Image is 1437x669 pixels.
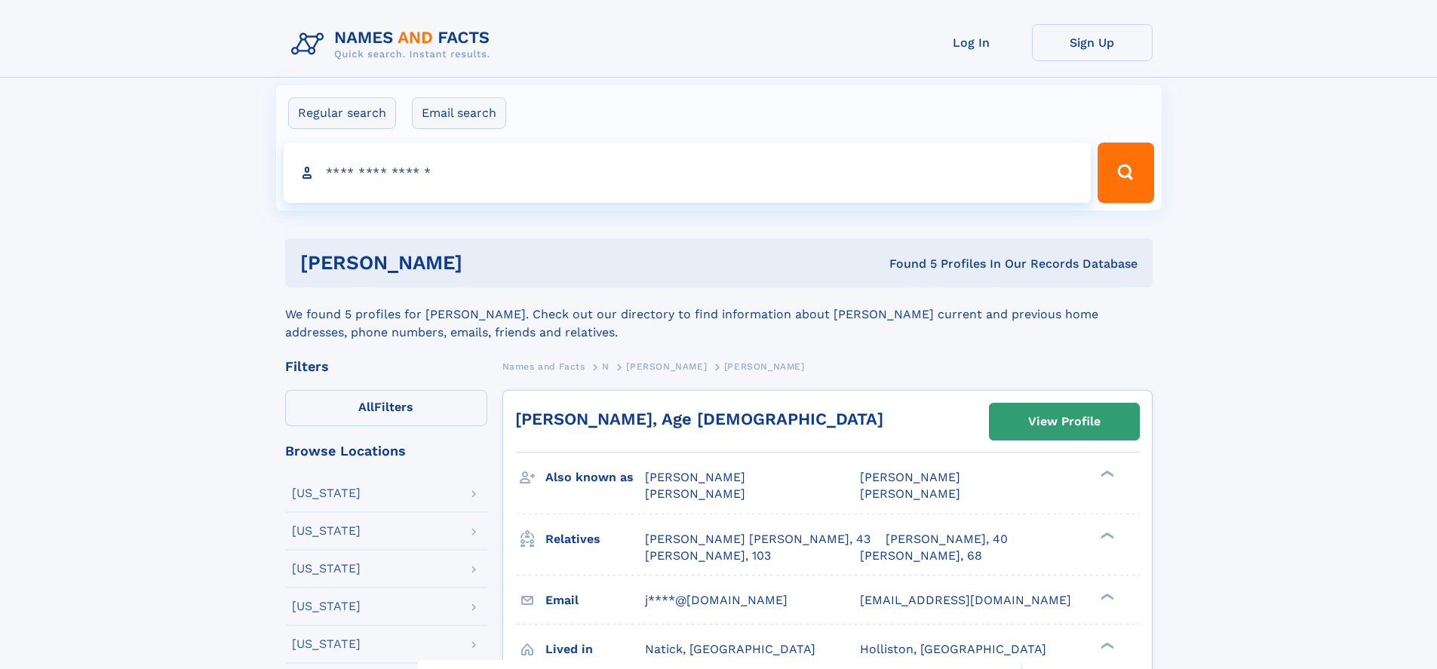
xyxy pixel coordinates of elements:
button: Search Button [1098,143,1153,203]
h3: Email [545,588,645,613]
span: [PERSON_NAME] [860,486,960,501]
img: Logo Names and Facts [285,24,502,65]
div: ❯ [1097,469,1115,479]
a: View Profile [990,404,1139,440]
h3: Lived in [545,637,645,662]
input: search input [284,143,1092,203]
div: Found 5 Profiles In Our Records Database [676,256,1138,272]
h3: Relatives [545,526,645,552]
div: ❯ [1097,640,1115,650]
div: ❯ [1097,530,1115,540]
label: Filters [285,390,487,426]
span: All [358,400,374,414]
a: [PERSON_NAME] [626,357,707,376]
span: [PERSON_NAME] [645,470,745,484]
div: View Profile [1028,404,1101,439]
span: Holliston, [GEOGRAPHIC_DATA] [860,642,1046,656]
span: N [602,361,609,372]
a: [PERSON_NAME], 68 [860,548,982,564]
a: Sign Up [1032,24,1153,61]
a: N [602,357,609,376]
a: [PERSON_NAME], Age [DEMOGRAPHIC_DATA] [515,410,883,428]
a: Log In [911,24,1032,61]
div: Filters [285,360,487,373]
div: ❯ [1097,591,1115,601]
span: [PERSON_NAME] [724,361,805,372]
a: [PERSON_NAME] [PERSON_NAME], 43 [645,531,870,548]
div: Browse Locations [285,444,487,458]
span: [PERSON_NAME] [645,486,745,501]
span: [PERSON_NAME] [860,470,960,484]
label: Email search [412,97,506,129]
a: [PERSON_NAME], 103 [645,548,771,564]
a: Names and Facts [502,357,585,376]
div: [US_STATE] [292,525,361,537]
span: [PERSON_NAME] [626,361,707,372]
div: [US_STATE] [292,487,361,499]
h1: [PERSON_NAME] [300,253,676,272]
h3: Also known as [545,465,645,490]
label: Regular search [288,97,396,129]
span: [EMAIL_ADDRESS][DOMAIN_NAME] [860,593,1071,607]
span: Natick, [GEOGRAPHIC_DATA] [645,642,815,656]
div: [US_STATE] [292,563,361,575]
div: We found 5 profiles for [PERSON_NAME]. Check out our directory to find information about [PERSON_... [285,287,1153,342]
div: [US_STATE] [292,600,361,612]
a: [PERSON_NAME], 40 [886,531,1008,548]
div: [US_STATE] [292,638,361,650]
